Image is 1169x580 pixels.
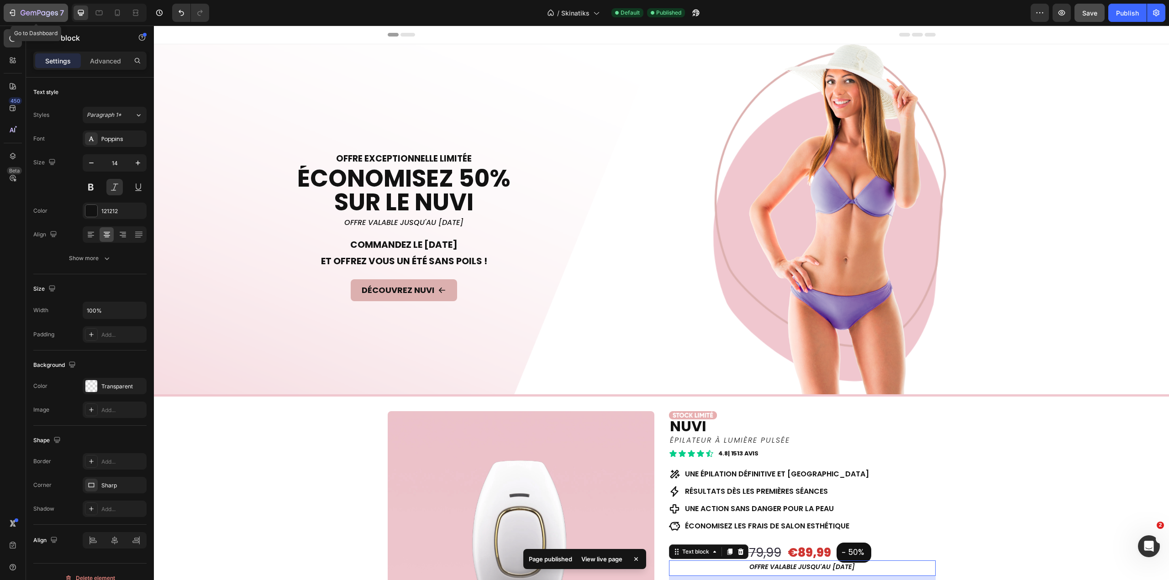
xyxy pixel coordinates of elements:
button: Save [1074,4,1105,22]
a: DÉCOUVREZ NUVI [197,254,303,276]
input: Auto [83,302,146,319]
div: Background [33,359,78,371]
span: 2 [1157,522,1164,529]
div: Add... [101,458,144,466]
p: Page published [529,554,572,564]
p: 4.8| 1513 AVIS [564,423,605,433]
div: Add... [101,505,144,513]
span: Paragraph 1* [87,111,121,119]
div: Size [33,157,58,169]
div: Publish [1116,8,1139,18]
span: Save [1082,9,1097,17]
div: Size [33,283,58,295]
div: Color [33,207,47,215]
div: Align [33,534,59,547]
img: limit_1.png [515,386,563,394]
p: 7 [60,7,64,18]
div: Rich Text Editor. Editing area: main [515,535,782,548]
div: Styles [33,111,49,119]
p: Une épilation définitive et [GEOGRAPHIC_DATA] [531,443,715,454]
div: Add... [101,331,144,339]
div: 450 [9,97,22,105]
button: Paragraph 1* [83,107,147,123]
div: Show more [69,254,111,263]
span: Default [621,9,640,17]
div: Shadow [33,505,54,513]
h1: NUVI [515,390,782,411]
div: €89,99 [633,518,678,536]
div: Width [33,306,48,314]
p: Advanced [90,56,121,66]
iframe: Intercom live chat [1138,535,1160,557]
div: €179,99 [579,518,628,536]
p: Text block [44,32,122,43]
iframe: Design area [154,26,1169,580]
div: - [686,521,694,533]
div: Beta [7,167,22,174]
p: DÉCOUVREZ NUVI [208,257,280,272]
div: Color [33,382,47,390]
button: Publish [1108,4,1147,22]
span: Published [656,9,681,17]
p: Économisez les frais de salon esthétique [531,495,715,506]
strong: Commandez le [DATE] [196,213,304,225]
div: Shape [33,434,63,447]
div: Sharp [101,481,144,490]
div: View live page [576,553,628,565]
div: Align [33,229,59,241]
p: Settings [45,56,71,66]
div: Text block [527,522,557,530]
div: 50% [694,521,711,533]
p: épilateur à lumière pulsée [516,408,781,422]
div: Image [33,406,49,414]
div: Text style [33,88,58,96]
button: 7 [4,4,68,22]
strong: et offrez vous un été sans poils ! [167,229,333,242]
span: Skinatiks [561,8,590,18]
p: Une action sans danger pour la peau [531,478,715,489]
div: Corner [33,481,52,489]
div: Transparent [101,382,144,391]
div: Font [33,135,45,143]
div: Padding [33,330,54,339]
div: Undo/Redo [172,4,209,22]
p: offre valable jusqu'au [DATE] [516,536,781,547]
div: Border [33,457,51,465]
p: Résultats dès les premières séances [531,460,715,471]
div: Add... [101,406,144,414]
img: TEST_BAn_2aa9abe3-e9f3-496a-b514-22f7777fc4e7.png [515,19,865,369]
button: Show more [33,250,147,266]
div: Poppins [101,135,144,143]
span: / [557,8,559,18]
div: 121212 [101,207,144,215]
